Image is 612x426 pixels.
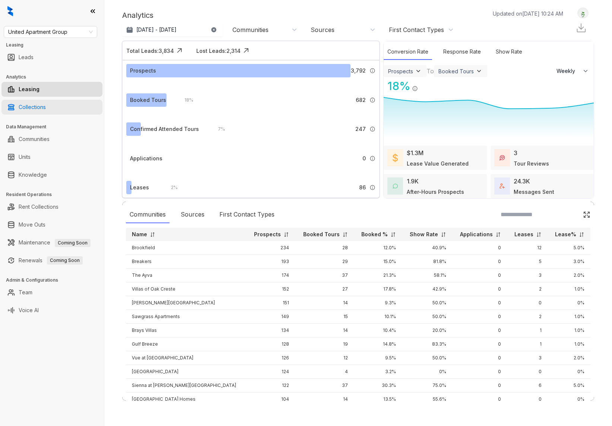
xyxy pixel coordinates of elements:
[19,82,39,97] a: Leasing
[418,79,429,90] img: Click Icon
[19,100,46,115] a: Collections
[1,132,102,147] li: Communities
[440,44,485,60] div: Response Rate
[1,217,102,232] li: Move Outs
[354,269,402,282] td: 21.3%
[1,199,102,214] li: Rent Collections
[556,67,579,75] span: Weekly
[507,269,548,282] td: 3
[355,125,366,133] span: 247
[500,155,505,160] img: TourReviews
[295,393,354,406] td: 14
[19,217,45,232] a: Move Outs
[6,42,104,48] h3: Leasing
[246,269,295,282] td: 174
[136,26,177,33] p: [DATE] - [DATE]
[402,351,452,365] td: 50.0%
[126,324,246,337] td: Brays Villas
[393,183,398,189] img: AfterHoursConversations
[132,231,147,238] p: Name
[295,241,354,255] td: 28
[164,183,178,192] div: 2 %
[390,232,396,237] img: sorting
[402,282,452,296] td: 42.9%
[283,232,289,237] img: sorting
[548,365,590,379] td: 0%
[427,67,434,76] div: To
[122,23,223,36] button: [DATE] - [DATE]
[126,269,246,282] td: The Ayva
[1,50,102,65] li: Leads
[126,310,246,324] td: Sawgrass Apartments
[177,96,193,104] div: 18 %
[495,232,501,237] img: sorting
[402,310,452,324] td: 50.0%
[295,337,354,351] td: 19
[126,379,246,393] td: Sienna at [PERSON_NAME][GEOGRAPHIC_DATA]
[47,256,83,265] span: Coming Soon
[452,310,507,324] td: 0
[303,231,340,238] p: Booked Tours
[1,150,102,164] li: Units
[354,282,402,296] td: 17.8%
[6,74,104,80] h3: Analytics
[1,82,102,97] li: Leasing
[452,296,507,310] td: 0
[460,231,493,238] p: Applications
[402,255,452,269] td: 81.8%
[514,160,549,167] div: Tour Reviews
[130,125,199,133] div: Confirmed Attended Tours
[130,96,166,104] div: Booked Tours
[246,241,295,255] td: 234
[402,337,452,351] td: 83.3%
[402,379,452,393] td: 75.0%
[548,269,590,282] td: 2.0%
[295,282,354,296] td: 27
[507,337,548,351] td: 1
[555,231,576,238] p: Lease%
[507,241,548,255] td: 12
[354,337,402,351] td: 14.8%
[393,153,398,162] img: LeaseValue
[254,231,281,238] p: Prospects
[55,239,91,247] span: Coming Soon
[126,393,246,406] td: [GEOGRAPHIC_DATA] Homes
[507,379,548,393] td: 6
[575,22,587,33] img: Download
[548,241,590,255] td: 5.0%
[548,337,590,351] td: 1.0%
[6,277,104,284] h3: Admin & Configurations
[452,269,507,282] td: 0
[295,296,354,310] td: 14
[19,150,31,164] a: Units
[295,351,354,365] td: 12
[441,232,446,237] img: sorting
[126,365,246,379] td: [GEOGRAPHIC_DATA]
[241,45,252,56] img: Click Icon
[548,310,590,324] td: 1.0%
[514,148,517,157] div: 3
[354,324,402,337] td: 10.4%
[402,269,452,282] td: 58.1%
[246,255,295,269] td: 193
[370,126,375,132] img: Info
[354,241,402,255] td: 12.0%
[548,393,590,406] td: 0%
[475,67,483,75] img: ViewFilterArrow
[452,365,507,379] td: 0
[452,255,507,269] td: 0
[548,296,590,310] td: 0%
[567,211,574,218] img: SearchIcon
[514,177,530,186] div: 24.3K
[311,26,334,34] div: Sources
[384,44,432,60] div: Conversion Rate
[578,9,588,17] img: UserAvatar
[402,241,452,255] td: 40.9%
[295,255,354,269] td: 29
[507,282,548,296] td: 2
[507,393,548,406] td: 0
[354,351,402,365] td: 9.5%
[452,379,507,393] td: 0
[19,132,50,147] a: Communities
[354,365,402,379] td: 3.2%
